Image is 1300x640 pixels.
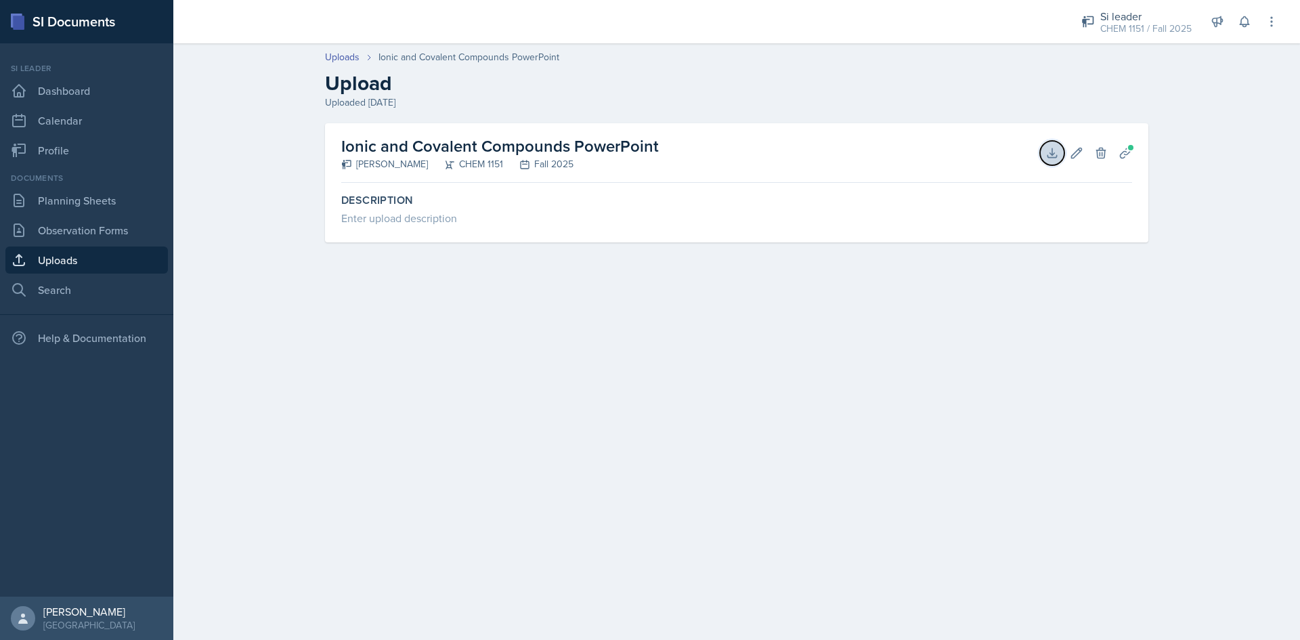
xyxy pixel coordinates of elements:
[43,605,135,618] div: [PERSON_NAME]
[325,71,1148,95] h2: Upload
[5,247,168,274] a: Uploads
[43,618,135,632] div: [GEOGRAPHIC_DATA]
[341,134,659,158] h2: Ionic and Covalent Compounds PowerPoint
[5,217,168,244] a: Observation Forms
[5,77,168,104] a: Dashboard
[5,187,168,214] a: Planning Sheets
[5,324,168,351] div: Help & Documentation
[341,210,1132,226] div: Enter upload description
[378,50,559,64] div: Ionic and Covalent Compounds PowerPoint
[341,194,1132,207] label: Description
[5,172,168,184] div: Documents
[325,50,360,64] a: Uploads
[5,107,168,134] a: Calendar
[341,157,428,171] div: [PERSON_NAME]
[5,62,168,74] div: Si leader
[1100,8,1192,24] div: Si leader
[1100,22,1192,36] div: CHEM 1151 / Fall 2025
[503,157,573,171] div: Fall 2025
[5,276,168,303] a: Search
[5,137,168,164] a: Profile
[428,157,503,171] div: CHEM 1151
[325,95,1148,110] div: Uploaded [DATE]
